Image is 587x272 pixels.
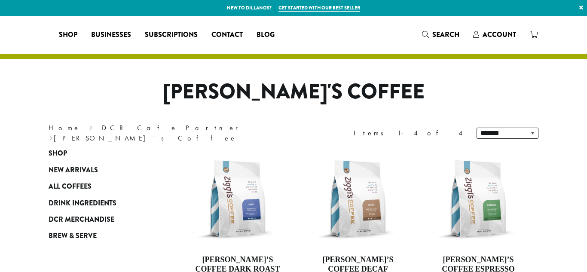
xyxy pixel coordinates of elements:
[49,181,92,192] span: All Coffees
[49,231,97,241] span: Brew & Serve
[49,162,152,178] a: New Arrivals
[59,30,77,40] span: Shop
[145,30,198,40] span: Subscriptions
[49,123,80,132] a: Home
[49,165,98,176] span: New Arrivals
[211,30,243,40] span: Contact
[52,28,84,42] a: Shop
[102,123,244,132] a: DCR Cafe Partner
[483,30,516,40] span: Account
[49,211,152,228] a: DCR Merchandise
[309,150,407,248] img: Ziggis-Decaf-Blend-12-oz.png
[91,30,131,40] span: Businesses
[49,195,152,211] a: Drink Ingredients
[432,30,459,40] span: Search
[49,198,116,209] span: Drink Ingredients
[49,145,152,162] a: Shop
[49,123,281,144] nav: Breadcrumb
[49,228,152,244] a: Brew & Serve
[188,150,287,248] img: Ziggis-Dark-Blend-12-oz.png
[278,4,360,12] a: Get started with our best seller
[42,79,545,104] h1: [PERSON_NAME]'s Coffee
[49,214,114,225] span: DCR Merchandise
[415,28,466,42] a: Search
[49,130,52,144] span: ›
[257,30,275,40] span: Blog
[49,178,152,195] a: All Coffees
[354,128,464,138] div: Items 1-4 of 4
[89,120,92,133] span: ›
[49,148,67,159] span: Shop
[429,150,528,248] img: Ziggis-Espresso-Blend-12-oz.png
